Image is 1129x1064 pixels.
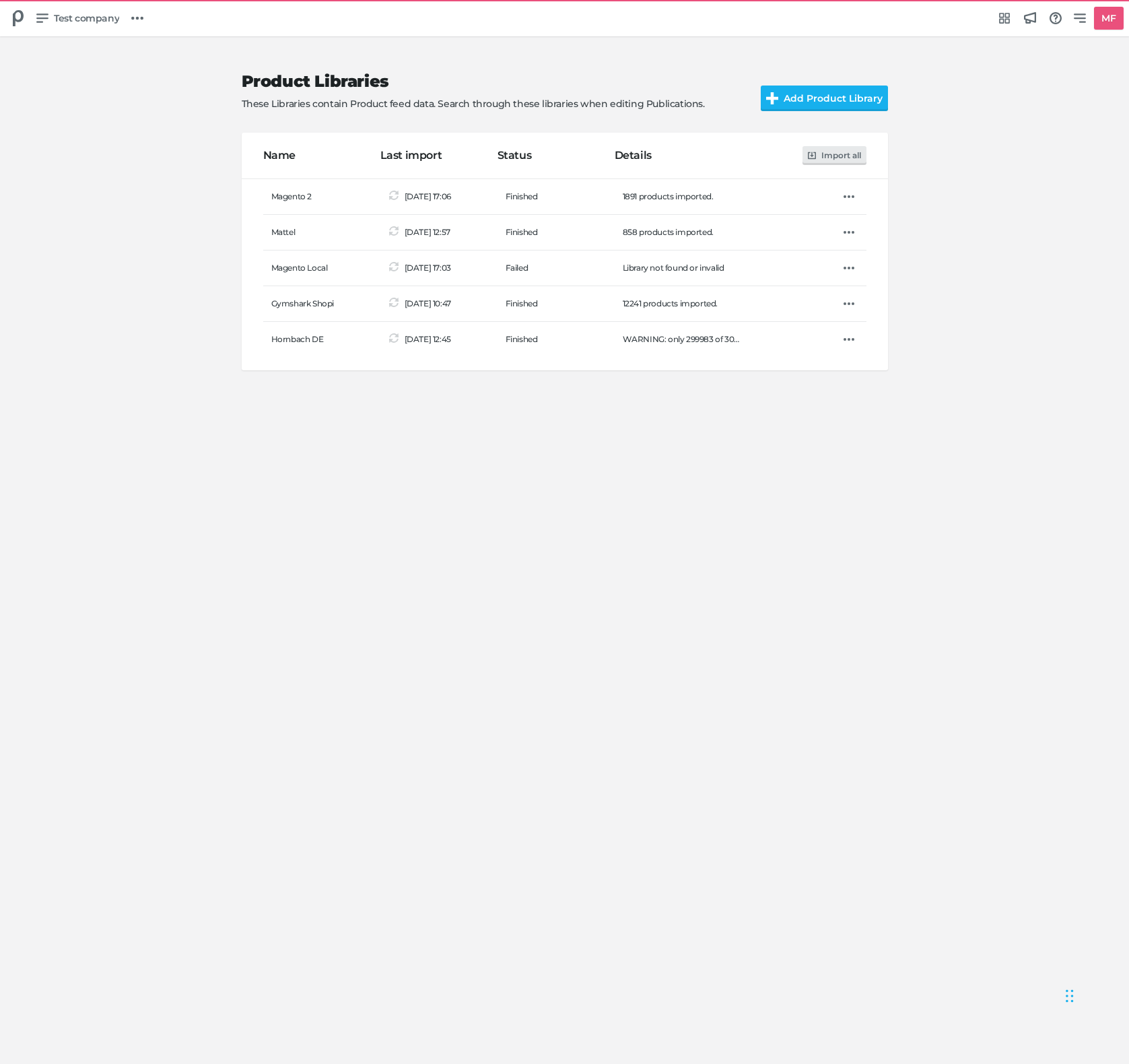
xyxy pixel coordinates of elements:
[802,146,866,165] button: Import all
[498,133,615,179] th: Status
[242,97,739,111] p: These Libraries contain Product feed data. Search through these libraries when editing Publications.
[615,133,749,179] th: Details
[615,286,749,322] td: 12241 products imported.
[271,333,324,345] span: Hornbach DE
[242,72,739,92] h2: Product Libraries
[615,322,749,357] td: WARNING: only 299983 of 300000 products imported
[761,91,888,103] a: Add Product Library
[498,322,615,357] td: Finished
[380,133,498,179] th: Last import
[405,192,451,201] span: [DATE] 17:06
[405,263,451,273] span: [DATE] 17:03
[405,299,451,308] span: [DATE] 10:47
[761,86,888,111] button: Add Product Library
[1062,962,1129,1027] iframe: Chat Widget
[498,179,615,215] td: Finished
[993,7,1016,30] a: Integrations Hub
[405,228,450,237] span: [DATE] 12:57
[54,11,119,26] span: Test company
[1066,976,1074,1016] div: Drag
[615,179,749,215] td: 1891 products imported.
[498,215,615,251] td: Finished
[498,286,615,322] td: Finished
[263,133,380,179] th: Name
[271,226,296,238] span: Mattel
[271,191,312,203] span: Magento 2
[271,262,328,274] span: Magento Local
[271,298,334,310] span: Gymshark Shopi
[1096,7,1121,30] h5: MF
[405,335,451,344] span: [DATE] 12:45
[615,251,749,286] td: Library not found or invalid
[615,215,749,251] td: 858 products imported.
[498,251,615,286] td: Failed
[5,5,31,31] div: Test company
